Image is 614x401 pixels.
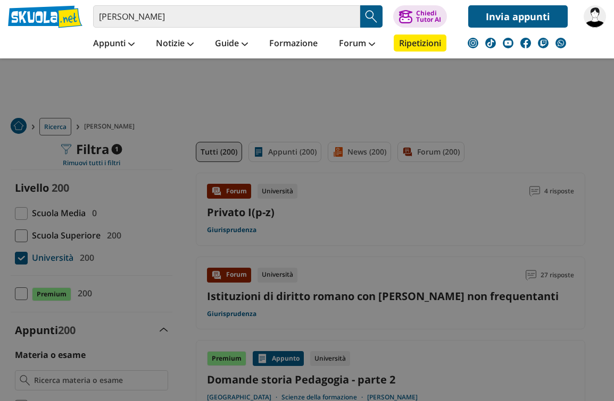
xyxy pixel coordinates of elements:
img: instagram [468,38,478,48]
img: tiktok [485,38,496,48]
img: facebook [520,38,531,48]
img: twitch [538,38,549,48]
input: Cerca appunti, riassunti o versioni [93,5,360,28]
a: Notizie [153,35,196,54]
button: ChiediTutor AI [393,5,447,28]
a: Guide [212,35,251,54]
img: youtube [503,38,513,48]
button: Search Button [360,5,383,28]
div: Chiedi Tutor AI [416,10,441,23]
a: Appunti [90,35,137,54]
img: WhatsApp [555,38,566,48]
img: rocchinetto [584,5,606,28]
a: Invia appunti [468,5,568,28]
a: Ripetizioni [394,35,446,52]
a: Formazione [267,35,320,54]
a: Forum [336,35,378,54]
img: Cerca appunti, riassunti o versioni [363,8,379,24]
